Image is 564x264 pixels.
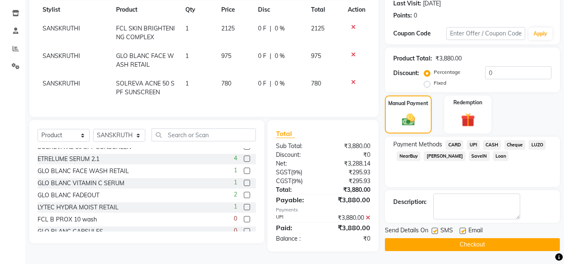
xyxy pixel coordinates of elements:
[467,140,480,150] span: UPI
[424,151,465,161] span: [PERSON_NAME]
[293,169,301,176] span: 9%
[323,159,377,168] div: ₹3,288.14
[270,186,323,194] div: Total:
[446,27,525,40] input: Enter Offer / Coupon Code
[276,129,295,138] span: Total
[270,223,323,233] div: Paid:
[270,234,323,243] div: Balance :
[270,195,323,205] div: Payable:
[434,68,460,76] label: Percentage
[221,25,235,32] span: 2125
[38,167,129,176] div: GLO BLANC FACE WASH RETAIL
[258,79,266,88] span: 0 F
[483,140,501,150] span: CASH
[258,52,266,60] span: 0 F
[393,140,442,149] span: Payment Methods
[529,28,552,40] button: Apply
[116,80,175,96] span: SOLREVA ACNE 50 SPF SUNSCREEN
[529,140,546,150] span: LUZO
[270,79,271,88] span: |
[234,202,237,211] span: 1
[306,0,343,19] th: Total
[270,142,323,151] div: Sub Total:
[38,203,119,212] div: LYTEC HYDRA MOIST RETAIL
[323,177,377,186] div: ₹295.93
[323,186,377,194] div: ₹3,880.00
[393,198,427,206] div: Description:
[323,234,377,243] div: ₹0
[234,178,237,187] span: 1
[253,0,306,19] th: Disc
[445,140,463,150] span: CARD
[270,52,271,60] span: |
[385,238,560,251] button: Checkout
[38,155,99,163] div: ETRELUME SERUM 2.1
[311,25,324,32] span: 2125
[311,52,321,60] span: 975
[293,178,301,184] span: 9%
[234,154,237,163] span: 4
[393,11,412,20] div: Points:
[234,166,237,175] span: 1
[398,112,419,127] img: _cash.svg
[180,0,216,19] th: Qty
[270,24,271,33] span: |
[323,168,377,177] div: ₹295.93
[221,80,231,87] span: 780
[434,79,446,87] label: Fixed
[311,80,321,87] span: 780
[276,177,291,185] span: CGST
[276,168,291,176] span: SGST
[38,215,97,224] div: FCL B PROX 10 wash
[270,168,323,177] div: ( )
[275,79,285,88] span: 0 %
[270,159,323,168] div: Net:
[493,151,509,161] span: Loan
[221,52,231,60] span: 975
[276,206,370,214] div: Payments
[43,52,80,60] span: SANSKRUTHI
[275,52,285,60] span: 0 %
[234,226,237,235] span: 0
[43,80,80,87] span: SANSKRUTHI
[38,227,103,236] div: GLO BLANC CAPSULES
[414,11,417,20] div: 0
[453,99,482,106] label: Redemption
[393,69,419,78] div: Discount:
[323,142,377,151] div: ₹3,880.00
[258,24,266,33] span: 0 F
[323,214,377,222] div: ₹3,880.00
[270,177,323,186] div: ( )
[116,52,174,68] span: GLO BLANC FACE WASH RETAIL
[323,151,377,159] div: ₹0
[323,223,377,233] div: ₹3,880.00
[234,190,237,199] span: 2
[38,0,111,19] th: Stylist
[111,0,180,19] th: Product
[397,151,420,161] span: NearBuy
[116,25,175,41] span: FCL SKIN BRIGHTENING COMPLEX
[435,54,462,63] div: ₹3,880.00
[457,111,479,128] img: _gift.svg
[216,0,253,19] th: Price
[385,226,428,236] span: Send Details On
[185,25,189,32] span: 1
[468,226,483,236] span: Email
[185,52,189,60] span: 1
[323,195,377,205] div: ₹3,880.00
[38,179,124,188] div: GLO BLANC VITAMIN C SERUM
[185,80,189,87] span: 1
[343,0,370,19] th: Action
[393,54,432,63] div: Product Total:
[43,25,80,32] span: SANSKRUTHI
[38,191,99,200] div: GLO BLANC FADEOUT
[275,24,285,33] span: 0 %
[469,151,490,161] span: SaveIN
[234,214,237,223] span: 0
[504,140,526,150] span: Cheque
[270,151,323,159] div: Discount:
[393,29,446,38] div: Coupon Code
[440,226,453,236] span: SMS
[152,128,256,141] input: Search or Scan
[270,214,323,222] div: UPI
